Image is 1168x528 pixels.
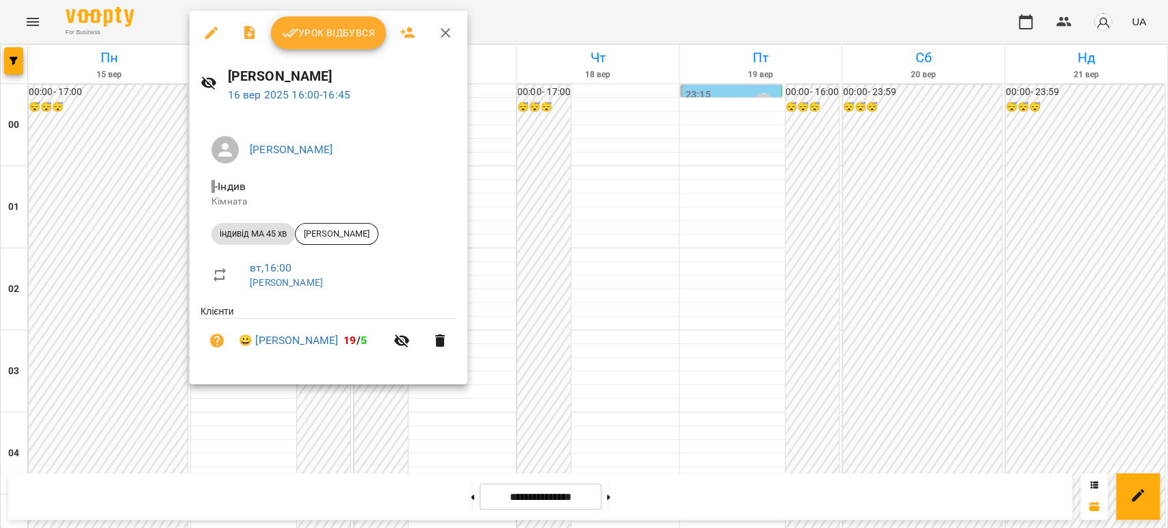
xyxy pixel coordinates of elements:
span: 5 [361,334,367,347]
h6: [PERSON_NAME] [228,66,456,87]
a: вт , 16:00 [250,261,291,274]
div: [PERSON_NAME] [295,223,378,245]
button: Візит ще не сплачено. Додати оплату? [200,324,233,357]
button: Урок відбувся [271,16,386,49]
span: індивід МА 45 хв [211,228,295,240]
a: [PERSON_NAME] [250,143,333,156]
span: [PERSON_NAME] [296,228,378,240]
a: [PERSON_NAME] [250,277,323,288]
span: 19 [343,334,356,347]
ul: Клієнти [200,304,456,368]
p: Кімната [211,195,445,209]
b: / [343,334,367,347]
a: 16 вер 2025 16:00-16:45 [228,88,350,101]
span: - Індив [211,180,248,193]
span: Урок відбувся [282,25,375,41]
a: 😀 [PERSON_NAME] [239,332,338,349]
